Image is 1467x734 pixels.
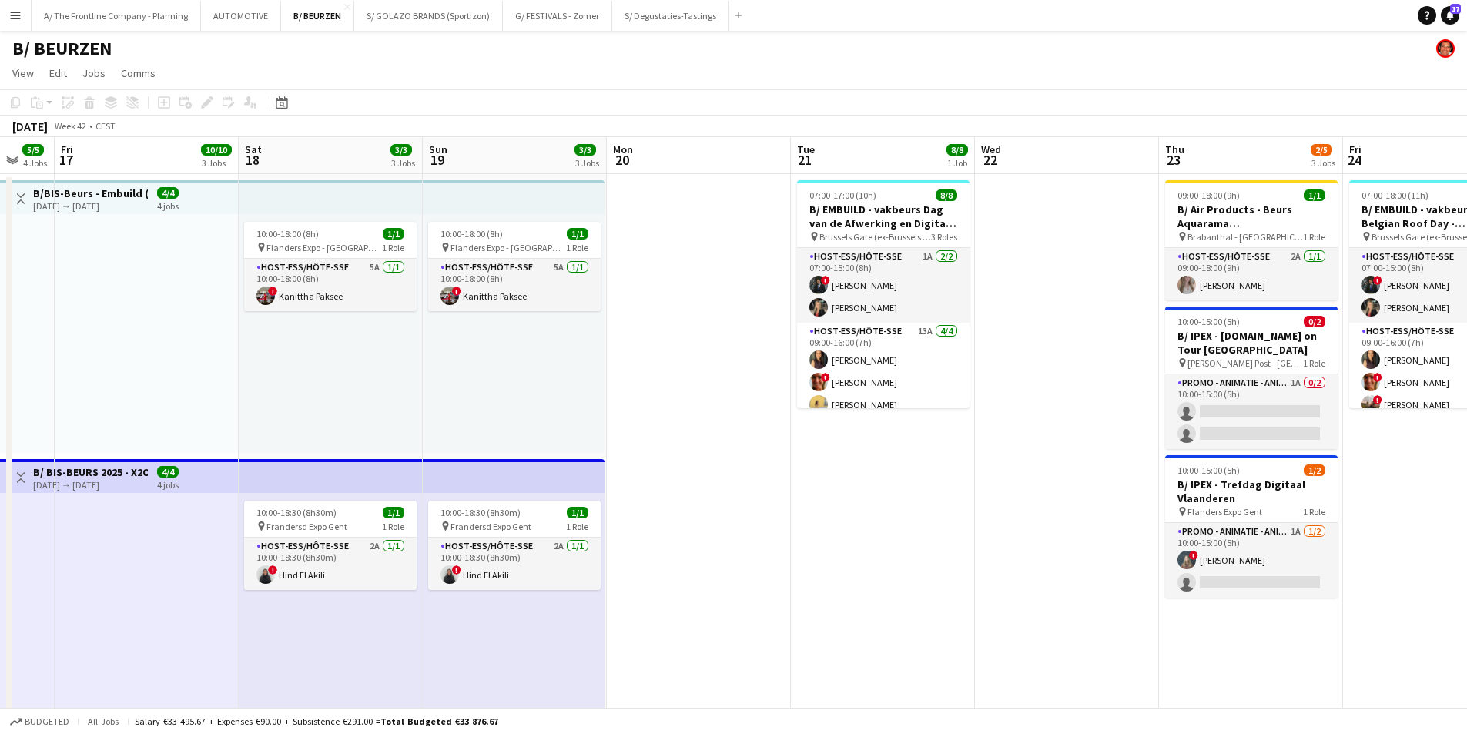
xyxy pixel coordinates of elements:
app-job-card: 10:00-15:00 (5h)1/2B/ IPEX - Trefdag Digitaal Vlaanderen Flanders Expo Gent1 RolePromo - Animatie... [1165,455,1338,598]
span: Week 42 [51,120,89,132]
span: 3/3 [574,144,596,156]
span: 1 Role [382,521,404,532]
app-card-role: Promo - Animatie - Animation1A0/210:00-15:00 (5h) [1165,374,1338,449]
span: Frandersd Expo Gent [266,521,347,532]
span: 3 Roles [931,231,957,243]
span: 1/1 [567,228,588,240]
span: ! [1373,395,1382,404]
span: 23 [1163,151,1184,169]
div: 3 Jobs [391,157,415,169]
span: 10:00-15:00 (5h) [1177,464,1240,476]
span: Brussels Gate (ex-Brussels Kart Expo) [819,231,931,243]
app-job-card: 10:00-18:00 (8h)1/1 Flanders Expo - [GEOGRAPHIC_DATA]1 RoleHost-ess/Hôte-sse5A1/110:00-18:00 (8h)... [244,222,417,311]
span: 07:00-17:00 (10h) [809,189,876,201]
app-card-role: Promo - Animatie - Animation1A1/210:00-15:00 (5h)![PERSON_NAME] [1165,523,1338,598]
span: Tue [797,142,815,156]
div: [DATE] → [DATE] [33,479,148,491]
span: 1/1 [383,507,404,518]
span: 1/1 [567,507,588,518]
app-card-role: Host-ess/Hôte-sse2A1/109:00-18:00 (9h)[PERSON_NAME] [1165,248,1338,300]
span: 24 [1347,151,1361,169]
div: 4 jobs [157,199,179,212]
div: 10:00-15:00 (5h)0/2B/ IPEX - [DOMAIN_NAME] on Tour [GEOGRAPHIC_DATA] [PERSON_NAME] Post - [GEOGRA... [1165,307,1338,449]
span: ! [452,287,461,296]
app-user-avatar: Peter Desart [1436,39,1455,58]
span: Flanders Expo - [GEOGRAPHIC_DATA] [266,242,382,253]
app-card-role: Host-ess/Hôte-sse1A2/207:00-15:00 (8h)![PERSON_NAME][PERSON_NAME] [797,248,970,323]
div: Salary €33 495.67 + Expenses €90.00 + Subsistence €291.00 = [135,716,498,727]
h3: B/ BIS-BEURS 2025 - X2O Badkamers - 11+12+18+19/10/25 [33,465,148,479]
button: Budgeted [8,713,72,730]
h3: B/ EMBUILD - vakbeurs Dag van de Afwerking en Digital - [GEOGRAPHIC_DATA] [797,203,970,230]
span: 1/2 [1304,464,1325,476]
h1: B/ BEURZEN [12,37,112,60]
span: 0/2 [1304,316,1325,327]
span: Budgeted [25,716,69,727]
span: ! [268,287,277,296]
span: 1 Role [1303,506,1325,518]
a: Edit [43,63,73,83]
span: ! [1373,276,1382,285]
button: A/ The Frontline Company - Planning [32,1,201,31]
span: 1/1 [1304,189,1325,201]
app-job-card: 10:00-18:00 (8h)1/1 Flanders Expo - [GEOGRAPHIC_DATA]1 RoleHost-ess/Hôte-sse5A1/110:00-18:00 (8h)... [428,222,601,311]
span: 10:00-18:00 (8h) [256,228,319,240]
div: 09:00-18:00 (9h)1/1B/ Air Products - Beurs Aquarama [GEOGRAPHIC_DATA] Brabanthal - [GEOGRAPHIC_DA... [1165,180,1338,300]
div: [DATE] → [DATE] [33,200,148,212]
span: 8/8 [946,144,968,156]
span: Edit [49,66,67,80]
span: 3/3 [390,144,412,156]
button: S/ GOLAZO BRANDS (Sportizon) [354,1,503,31]
div: 3 Jobs [1311,157,1335,169]
span: ! [821,373,830,382]
span: 2/5 [1311,144,1332,156]
div: 3 Jobs [202,157,231,169]
app-card-role: Host-ess/Hôte-sse5A1/110:00-18:00 (8h)!Kanittha Paksee [428,259,601,311]
span: 18 [243,151,262,169]
app-card-role: Host-ess/Hôte-sse2A1/110:00-18:30 (8h30m)!Hind El Akili [428,538,601,590]
span: ! [268,565,277,575]
a: View [6,63,40,83]
h3: B/ Air Products - Beurs Aquarama [GEOGRAPHIC_DATA] [1165,203,1338,230]
span: [PERSON_NAME] Post - [GEOGRAPHIC_DATA] [1187,357,1303,369]
span: 22 [979,151,1001,169]
span: 10/10 [201,144,232,156]
a: Jobs [76,63,112,83]
span: ! [452,565,461,575]
span: Mon [613,142,633,156]
span: 10:00-18:30 (8h30m) [256,507,337,518]
span: ! [821,276,830,285]
div: [DATE] [12,119,48,134]
span: Frandersd Expo Gent [450,521,531,532]
span: 10:00-18:00 (8h) [440,228,503,240]
span: 19 [427,151,447,169]
span: 4/4 [157,466,179,478]
span: Brabanthal - [GEOGRAPHIC_DATA] [1187,231,1303,243]
h3: B/ IPEX - Trefdag Digitaal Vlaanderen [1165,478,1338,505]
span: 1 Role [1303,231,1325,243]
app-job-card: 10:00-18:30 (8h30m)1/1 Frandersd Expo Gent1 RoleHost-ess/Hôte-sse2A1/110:00-18:30 (8h30m)!Hind El... [244,501,417,590]
span: 07:00-18:00 (11h) [1361,189,1428,201]
app-card-role: Host-ess/Hôte-sse2A1/110:00-18:30 (8h30m)!Hind El Akili [244,538,417,590]
span: 17 [59,151,73,169]
h3: B/BIS-Beurs - Embuild (11+18+19/10) [33,186,148,200]
span: 09:00-18:00 (9h) [1177,189,1240,201]
div: 3 Jobs [575,157,599,169]
div: 4 Jobs [23,157,47,169]
span: Sat [245,142,262,156]
button: B/ BEURZEN [281,1,354,31]
span: Wed [981,142,1001,156]
a: 17 [1441,6,1459,25]
span: 10:00-15:00 (5h) [1177,316,1240,327]
span: ! [1189,551,1198,560]
span: ! [1373,373,1382,382]
span: Sun [429,142,447,156]
span: 10:00-18:30 (8h30m) [440,507,521,518]
div: 4 jobs [157,478,179,491]
span: 21 [795,151,815,169]
app-job-card: 07:00-17:00 (10h)8/8B/ EMBUILD - vakbeurs Dag van de Afwerking en Digital - [GEOGRAPHIC_DATA] Bru... [797,180,970,408]
div: 1 Job [947,157,967,169]
span: Thu [1165,142,1184,156]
